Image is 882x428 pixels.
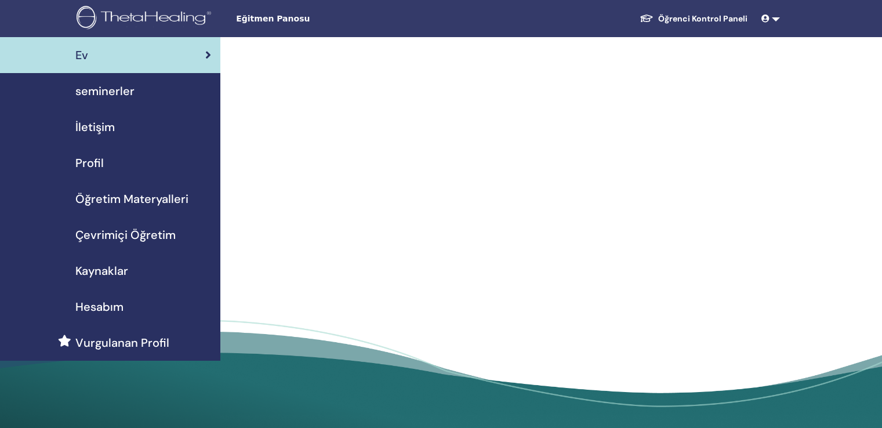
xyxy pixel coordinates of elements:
span: seminerler [75,82,135,100]
a: Öğrenci Kontrol Paneli [630,8,757,30]
img: logo.png [77,6,215,32]
span: Eğitmen Panosu [236,13,410,25]
img: graduation-cap-white.svg [640,13,654,23]
span: Hesabım [75,298,124,315]
span: Vurgulanan Profil [75,334,169,351]
span: İletişim [75,118,115,136]
span: Çevrimiçi Öğretim [75,226,176,244]
span: Öğretim Materyalleri [75,190,188,208]
span: Kaynaklar [75,262,128,280]
span: Profil [75,154,104,172]
span: Ev [75,46,88,64]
